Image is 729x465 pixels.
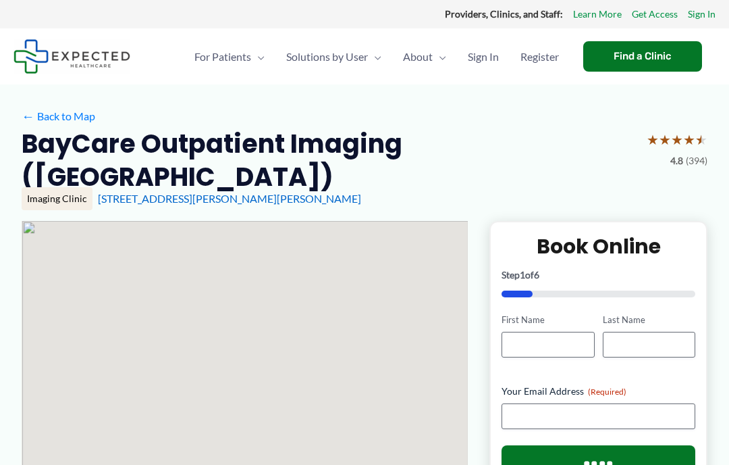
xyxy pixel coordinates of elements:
span: 1 [520,269,525,280]
div: Imaging Clinic [22,187,92,210]
span: (394) [686,152,707,170]
span: (Required) [588,387,626,397]
span: About [403,33,433,80]
h2: BayCare Outpatient Imaging ([GEOGRAPHIC_DATA]) [22,127,636,194]
nav: Primary Site Navigation [184,33,570,80]
span: Menu Toggle [433,33,446,80]
span: 6 [534,269,539,280]
span: ★ [647,127,659,152]
span: Register [520,33,559,80]
img: Expected Healthcare Logo - side, dark font, small [13,39,130,74]
span: ★ [695,127,707,152]
a: ←Back to Map [22,106,95,126]
a: Find a Clinic [583,41,702,72]
span: For Patients [194,33,251,80]
a: Register [510,33,570,80]
a: Sign In [688,5,715,23]
a: AboutMenu Toggle [392,33,457,80]
span: ← [22,109,34,122]
h2: Book Online [502,233,695,260]
span: 4.8 [670,152,683,170]
span: Sign In [468,33,499,80]
strong: Providers, Clinics, and Staff: [445,8,563,20]
label: Your Email Address [502,385,695,398]
a: For PatientsMenu Toggle [184,33,275,80]
a: [STREET_ADDRESS][PERSON_NAME][PERSON_NAME] [98,192,361,205]
a: Sign In [457,33,510,80]
p: Step of [502,270,695,280]
a: Solutions by UserMenu Toggle [275,33,392,80]
span: Menu Toggle [251,33,265,80]
span: ★ [671,127,683,152]
a: Get Access [632,5,678,23]
label: First Name [502,314,594,326]
span: ★ [659,127,671,152]
label: Last Name [603,314,695,326]
span: Menu Toggle [368,33,381,80]
a: Learn More [573,5,622,23]
span: ★ [683,127,695,152]
span: Solutions by User [286,33,368,80]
